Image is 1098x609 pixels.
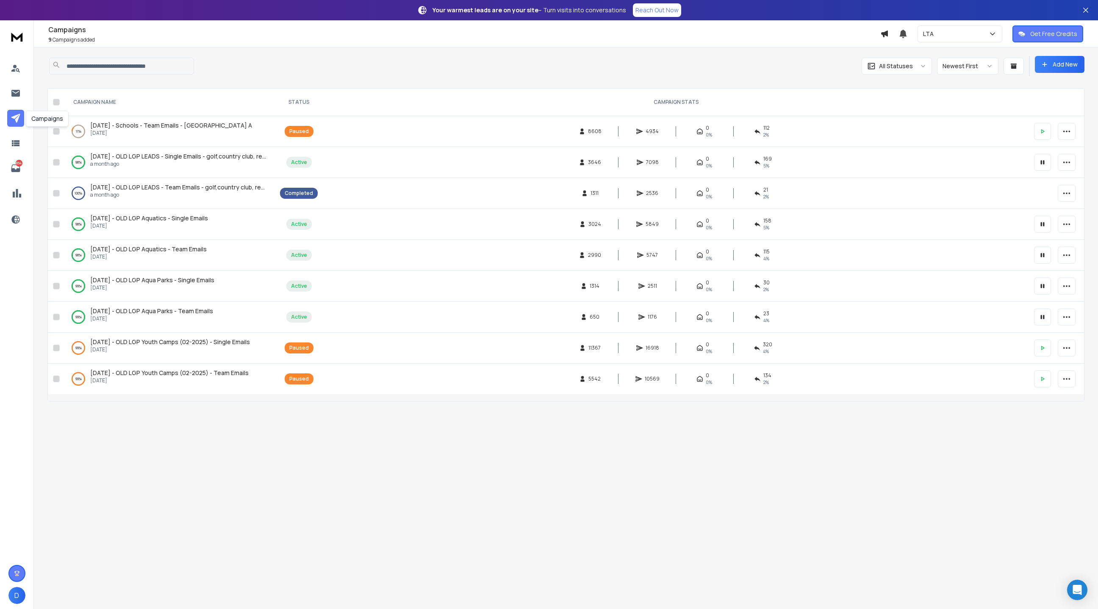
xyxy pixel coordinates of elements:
[646,159,659,166] span: 7098
[323,89,1029,116] th: CAMPAIGN STATS
[588,375,601,382] span: 5542
[291,159,307,166] div: Active
[706,224,712,231] span: 0%
[63,209,275,240] td: 98%[DATE] - OLD LGP Aquatics - Single Emails[DATE]
[706,286,712,293] span: 0%
[63,271,275,302] td: 99%[DATE] - OLD LGP Aqua Parks - Single Emails[DATE]
[706,279,709,286] span: 0
[763,186,768,193] span: 21
[763,348,769,355] span: 4 %
[646,128,659,135] span: 4934
[763,317,769,324] span: 4 %
[90,192,266,198] p: a month ago
[763,379,769,386] span: 2 %
[646,221,659,228] span: 5849
[923,30,937,38] p: LTA
[433,6,626,14] p: – Turn visits into conversations
[75,344,82,352] p: 99 %
[90,284,214,291] p: [DATE]
[706,255,712,262] span: 0%
[763,310,769,317] span: 23
[90,338,250,346] a: [DATE] - OLD LGP Youth Camps (02-2025) - Single Emails
[1030,30,1077,38] p: Get Free Credits
[63,302,275,333] td: 99%[DATE] - OLD LGP Aqua Parks - Team Emails[DATE]
[706,248,709,255] span: 0
[763,286,769,293] span: 2 %
[706,162,712,169] span: 0%
[291,314,307,320] div: Active
[763,279,770,286] span: 30
[275,89,323,116] th: STATUS
[706,341,709,348] span: 0
[90,222,208,229] p: [DATE]
[90,253,207,260] p: [DATE]
[90,121,252,130] a: [DATE] - Schools - Team Emails - [GEOGRAPHIC_DATA] A
[706,131,712,138] span: 0%
[48,36,52,43] span: 9
[90,377,249,384] p: [DATE]
[75,375,82,383] p: 99 %
[291,283,307,289] div: Active
[90,307,213,315] a: [DATE] - OLD LGP Aqua Parks - Team Emails
[648,283,657,289] span: 2511
[588,128,602,135] span: 8608
[16,160,22,167] p: 834
[291,252,307,259] div: Active
[289,345,309,351] div: Paused
[7,160,24,177] a: 834
[63,178,275,209] td: 100%[DATE] - OLD LGP LEADS - Team Emails - golf,country club, rehab, therapy, assisted living-swi...
[90,130,252,136] p: [DATE]
[1067,580,1087,600] div: Open Intercom Messenger
[763,156,772,162] span: 169
[90,369,249,377] a: [DATE] - OLD LGP Youth Camps (02-2025) - Team Emails
[645,375,660,382] span: 10569
[763,193,769,200] span: 2 %
[706,310,709,317] span: 0
[291,221,307,228] div: Active
[635,6,679,14] p: Reach Out Now
[1012,25,1083,42] button: Get Free Credits
[763,217,771,224] span: 158
[763,248,770,255] span: 115
[1035,56,1084,73] button: Add New
[75,313,82,321] p: 99 %
[706,193,712,200] span: 0%
[26,111,69,127] div: Campaigns
[63,147,275,178] td: 98%[DATE] - OLD LGP LEADS - Single Emails - golf,country club, rehab, therapy, assisted living-sw...
[588,252,601,259] span: 2990
[706,186,709,193] span: 0
[763,372,771,379] span: 134
[90,121,252,129] span: [DATE] - Schools - Team Emails - [GEOGRAPHIC_DATA] A
[590,283,599,289] span: 1314
[285,190,313,197] div: Completed
[646,190,658,197] span: 2536
[588,159,601,166] span: 3646
[763,255,769,262] span: 4 %
[48,25,880,35] h1: Campaigns
[8,29,25,44] img: logo
[8,587,25,604] button: D
[648,314,657,320] span: 1176
[63,116,275,147] td: 11%[DATE] - Schools - Team Emails - [GEOGRAPHIC_DATA] A[DATE]
[90,183,410,191] span: [DATE] - OLD LGP LEADS - Team Emails - golf,country club, rehab, therapy, assisted living-swimmin...
[63,240,275,271] td: 98%[DATE] - OLD LGP Aquatics - Team Emails[DATE]
[706,348,712,355] span: 0%
[90,245,207,253] span: [DATE] - OLD LGP Aquatics - Team Emails
[588,345,601,351] span: 11367
[937,58,998,75] button: Newest First
[289,128,309,135] div: Paused
[289,375,309,382] div: Paused
[763,131,769,138] span: 2 %
[90,152,266,161] a: [DATE] - OLD LGP LEADS - Single Emails - golf,country club, rehab, therapy, assisted living-swimm...
[90,152,411,160] span: [DATE] - OLD LGP LEADS - Single Emails - golf,country club, rehab, therapy, assisted living-swimm...
[90,276,214,284] a: [DATE] - OLD LGP Aqua Parks - Single Emails
[633,3,681,17] a: Reach Out Now
[879,62,913,70] p: All Statuses
[706,156,709,162] span: 0
[646,345,659,351] span: 16918
[588,221,601,228] span: 3024
[48,36,880,43] p: Campaigns added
